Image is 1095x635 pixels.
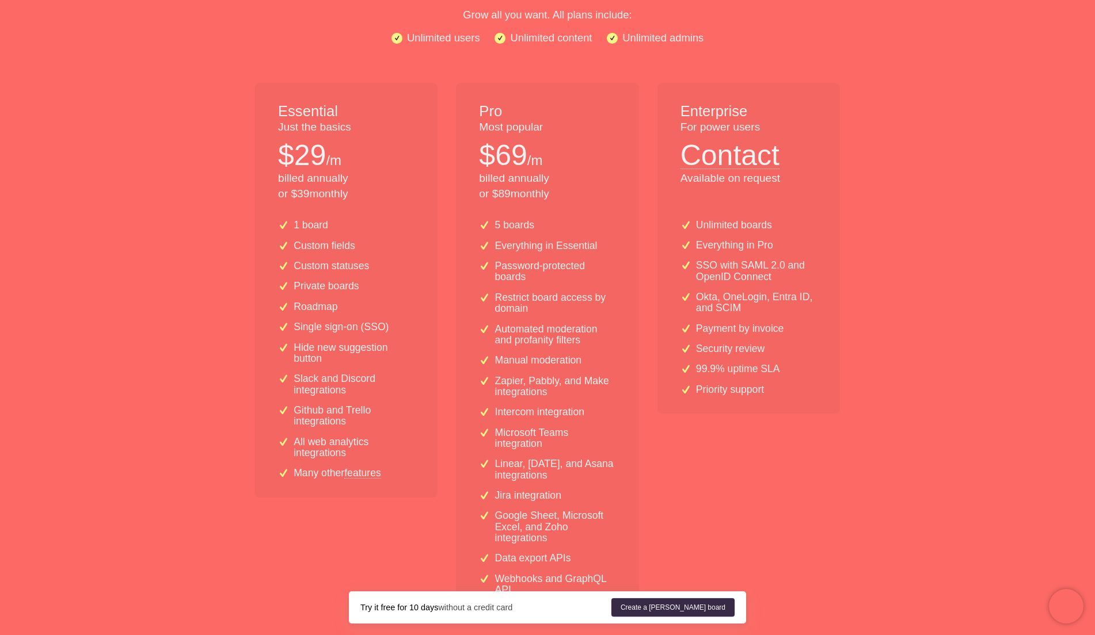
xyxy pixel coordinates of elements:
p: Many other [294,468,381,479]
p: All web analytics integrations [294,437,415,459]
p: $ 69 [479,135,527,175]
button: Contact [680,135,780,169]
p: Roadmap [294,301,337,312]
p: /m [326,151,341,170]
p: Intercom integration [495,407,585,418]
p: Unlimited boards [696,220,772,231]
p: billed annually or $ 39 monthly [278,171,415,202]
p: Custom fields [294,240,355,251]
p: Webhooks and GraphQL API [495,573,616,596]
p: Security review [696,343,765,354]
a: Create a [PERSON_NAME] board [611,598,735,617]
p: Google Sheet, Microsoft Excel, and Zoho integrations [495,510,616,544]
p: For power users [680,120,817,135]
p: Okta, OneLogin, Entra ID, and SCIM [696,292,817,314]
p: 1 board [294,220,328,231]
p: Unlimited admins [622,29,704,46]
p: Priority support [696,384,764,395]
p: Everything in Essential [495,240,598,251]
h1: Essential [278,101,415,122]
a: features [344,468,381,478]
p: Available on request [680,171,817,186]
p: Data export APIs [495,553,571,564]
p: Github and Trello integrations [294,405,415,427]
h1: Pro [479,101,615,122]
h1: Enterprise [680,101,817,122]
p: 99.9% uptime SLA [696,364,780,374]
p: Automated moderation and profanity filters [495,324,616,346]
strong: Try it free for 10 days [360,603,438,612]
p: Unlimited users [407,29,480,46]
p: Zapier, Pabbly, and Make integrations [495,376,616,398]
p: $ 29 [278,135,326,175]
p: Payment by invoice [696,323,784,334]
p: Custom statuses [294,261,369,271]
p: Microsoft Teams integration [495,427,616,450]
p: Slack and Discord integrations [294,373,415,396]
p: /m [527,151,543,170]
p: Grow all you want. All plans include: [179,6,916,23]
p: Hide new suggestion button [294,342,415,365]
p: Unlimited content [510,29,592,46]
p: billed annually or $ 89 monthly [479,171,615,202]
p: Jira integration [495,490,561,501]
p: Linear, [DATE], and Asana integrations [495,458,616,481]
p: Most popular [479,120,615,135]
p: SSO with SAML 2.0 and OpenID Connect [696,260,817,282]
p: Single sign-on (SSO) [294,322,389,332]
p: Restrict board access by domain [495,292,616,315]
p: Just the basics [278,120,415,135]
p: Everything in Pro [696,240,773,251]
p: 5 boards [495,220,534,231]
div: without a credit card [360,602,611,613]
p: Manual moderation [495,355,582,366]
p: Private boards [294,281,359,292]
p: Password-protected boards [495,261,616,283]
iframe: Chatra live chat [1049,589,1083,623]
